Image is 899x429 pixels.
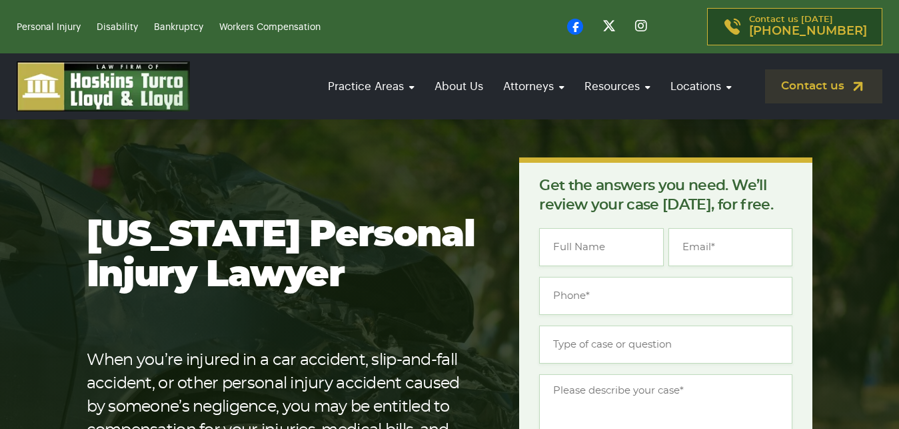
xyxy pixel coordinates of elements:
[765,69,882,103] a: Contact us
[17,61,190,111] img: logo
[539,228,663,266] input: Full Name
[539,277,792,315] input: Phone*
[496,67,571,105] a: Attorneys
[664,67,738,105] a: Locations
[707,8,882,45] a: Contact us [DATE][PHONE_NUMBER]
[539,176,792,215] p: Get the answers you need. We’ll review your case [DATE], for free.
[321,67,421,105] a: Practice Areas
[97,23,138,32] a: Disability
[154,23,203,32] a: Bankruptcy
[749,15,867,38] p: Contact us [DATE]
[668,228,792,266] input: Email*
[749,25,867,38] span: [PHONE_NUMBER]
[539,326,792,364] input: Type of case or question
[428,67,490,105] a: About Us
[219,23,321,32] a: Workers Compensation
[87,216,477,296] h1: [US_STATE] Personal Injury Lawyer
[578,67,657,105] a: Resources
[17,23,81,32] a: Personal Injury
